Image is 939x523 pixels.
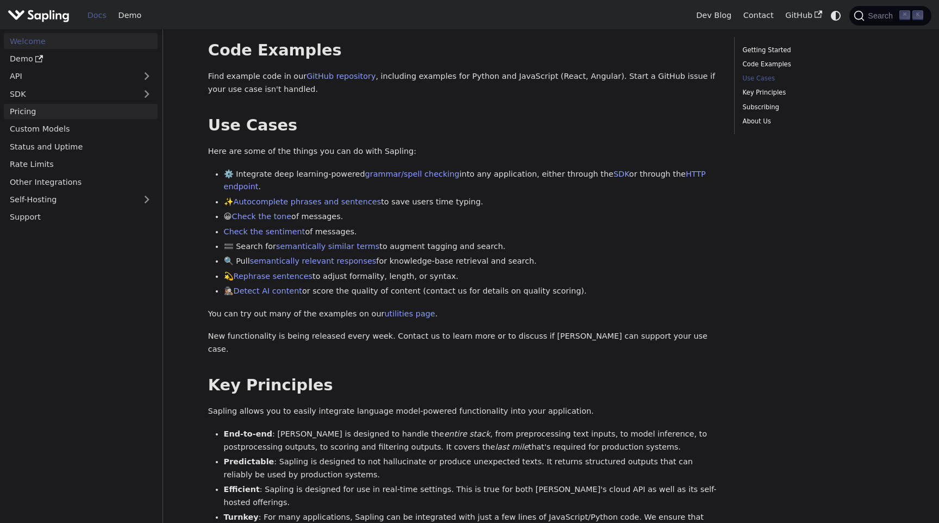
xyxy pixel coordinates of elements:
p: Find example code in our , including examples for Python and JavaScript (React, Angular). Start a... [208,70,719,96]
a: Demo [112,7,147,24]
button: Switch between dark and light mode (currently system mode) [828,8,844,23]
strong: End-to-end [224,429,272,438]
li: 🕵🏽‍♀️ or score the quality of content (contact us for details on quality scoring). [224,285,719,298]
h2: Code Examples [208,41,719,60]
a: Status and Uptime [4,139,158,154]
li: : [PERSON_NAME] is designed to handle the , from preprocessing text inputs, to model inference, t... [224,428,719,454]
li: : Sapling is designed to not hallucinate or produce unexpected texts. It returns structured outpu... [224,456,719,482]
span: Search [865,11,899,20]
a: Subscribing [743,102,890,113]
p: Here are some of the things you can do with Sapling: [208,145,719,158]
kbd: ⌘ [899,10,910,20]
li: 🔍 Pull for knowledge-base retrieval and search. [224,255,719,268]
h2: Key Principles [208,376,719,395]
img: Sapling.ai [8,8,70,23]
a: Detect AI content [234,287,302,295]
a: Welcome [4,33,158,49]
strong: Efficient [224,485,260,494]
button: Search (Command+K) [849,6,931,26]
a: Support [4,209,158,225]
a: grammar/spell checking [365,170,460,178]
a: Contact [737,7,780,24]
a: Custom Models [4,121,158,137]
a: Autocomplete phrases and sentences [234,197,381,206]
a: HTTP endpoint [224,170,706,191]
a: Rephrase sentences [234,272,312,281]
a: Code Examples [743,59,890,70]
kbd: K [912,10,923,20]
strong: Turnkey [224,513,259,521]
a: Rate Limits [4,157,158,172]
a: SDK [4,86,136,102]
h2: Use Cases [208,116,719,135]
li: 😀 of messages. [224,210,719,223]
a: Other Integrations [4,174,158,190]
a: Dev Blog [690,7,737,24]
a: Use Cases [743,73,890,84]
a: SDK [614,170,629,178]
p: New functionality is being released every week. Contact us to learn more or to discuss if [PERSON... [208,330,719,356]
em: last mile [495,443,528,451]
a: API [4,69,136,84]
li: of messages. [224,226,719,239]
a: About Us [743,116,890,127]
a: GitHub repository [306,72,375,80]
a: Check the tone [232,212,291,221]
button: Expand sidebar category 'API' [136,69,158,84]
li: ⚙️ Integrate deep learning-powered into any application, either through the or through the . [224,168,719,194]
li: 💫 to adjust formality, length, or syntax. [224,270,719,283]
a: Sapling.ai [8,8,73,23]
p: Sapling allows you to easily integrate language model-powered functionality into your application. [208,405,719,418]
a: GitHub [779,7,828,24]
a: Demo [4,51,158,67]
li: ✨ to save users time typing. [224,196,719,209]
a: semantically similar terms [276,242,379,251]
a: Pricing [4,104,158,120]
button: Expand sidebar category 'SDK' [136,86,158,102]
p: You can try out many of the examples on our . [208,308,719,321]
a: semantically relevant responses [250,257,377,265]
li: 🟰 Search for to augment tagging and search. [224,240,719,253]
li: : Sapling is designed for use in real-time settings. This is true for both [PERSON_NAME]'s cloud ... [224,483,719,509]
a: Getting Started [743,45,890,55]
a: Key Principles [743,88,890,98]
a: Self-Hosting [4,192,158,208]
a: Check the sentiment [224,227,305,236]
em: entire stack [444,429,490,438]
a: Docs [82,7,112,24]
a: utilities page [384,309,435,318]
strong: Predictable [224,457,274,466]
